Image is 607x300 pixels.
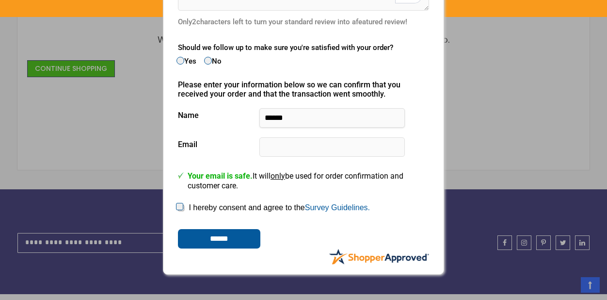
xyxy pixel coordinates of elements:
[178,17,429,26] div: Only characters left to turn your standard review into a
[178,57,196,66] label: Yes
[178,103,429,128] div: Name
[305,203,370,212] a: Survey Guidelines.
[178,80,429,99] div: Please enter your information below so we can confirm that you received your order and that the t...
[206,57,212,64] input: No
[192,17,196,26] span: 2
[356,17,407,26] span: featured review!
[178,167,429,191] p: It will be used for order confirmation and customer care.
[271,171,285,181] u: only
[178,57,184,64] input: Yes
[206,57,222,66] label: No
[189,203,370,212] label: I hereby consent and agree to the
[188,171,253,181] span: Your email is safe.
[178,133,429,162] div: Email
[178,43,429,52] div: Should we follow up to make sure you're satisfied with your order?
